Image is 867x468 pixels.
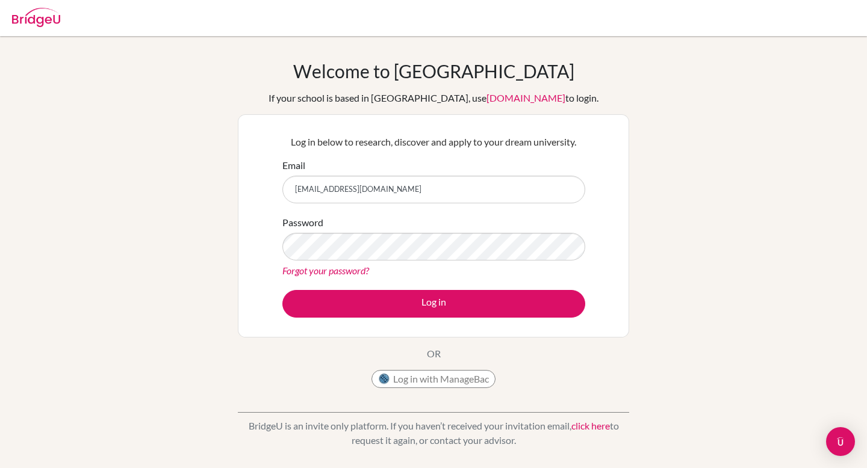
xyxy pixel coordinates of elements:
[238,419,629,448] p: BridgeU is an invite only platform. If you haven’t received your invitation email, to request it ...
[282,265,369,276] a: Forgot your password?
[571,420,610,431] a: click here
[12,8,60,27] img: Bridge-U
[282,158,305,173] label: Email
[826,427,855,456] div: Open Intercom Messenger
[282,215,323,230] label: Password
[293,60,574,82] h1: Welcome to [GEOGRAPHIC_DATA]
[282,135,585,149] p: Log in below to research, discover and apply to your dream university.
[282,290,585,318] button: Log in
[427,346,441,361] p: OR
[269,91,598,105] div: If your school is based in [GEOGRAPHIC_DATA], use to login.
[486,92,565,103] a: [DOMAIN_NAME]
[371,370,496,388] button: Log in with ManageBac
